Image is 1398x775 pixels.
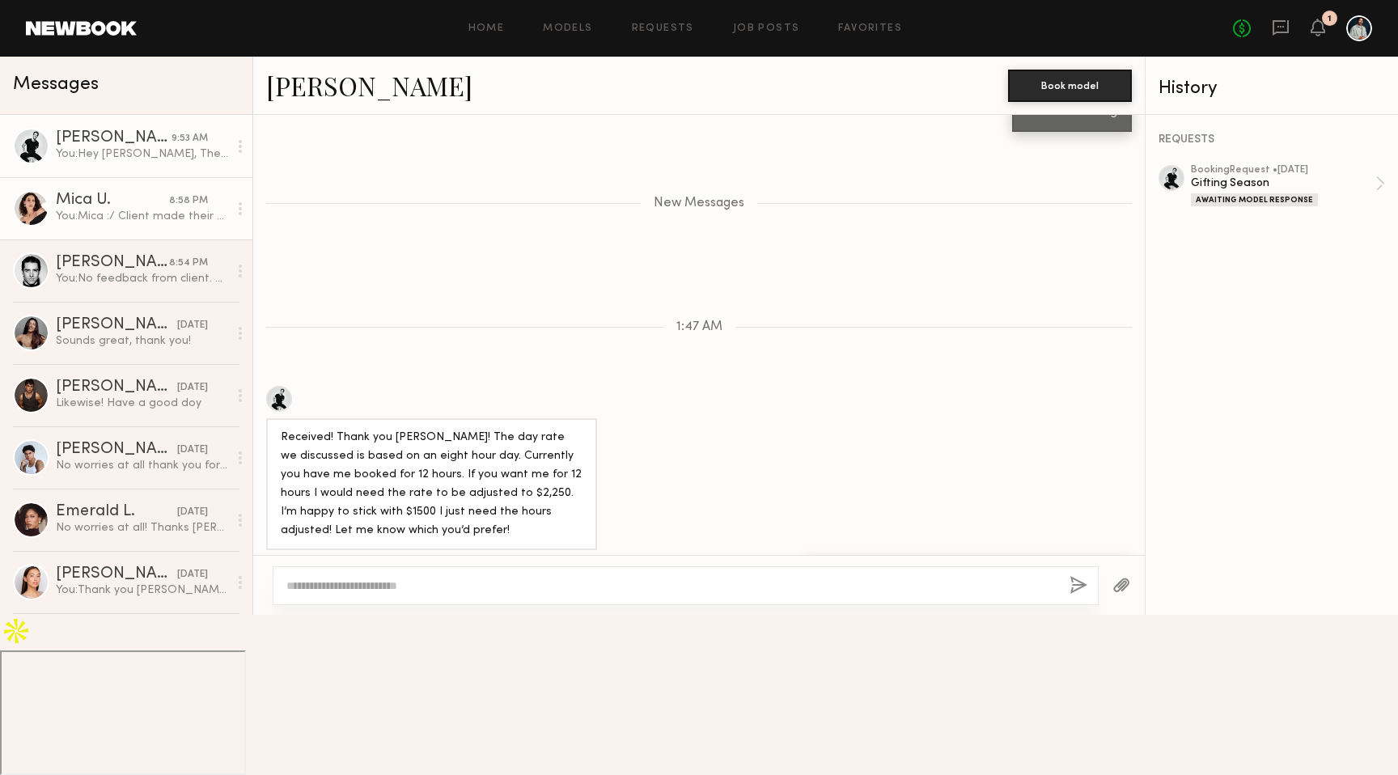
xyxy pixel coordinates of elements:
[56,442,177,458] div: [PERSON_NAME]
[654,197,744,210] span: New Messages
[56,209,228,224] div: You: Mica :/ Client made their decision [DATE]. I feel like they would have really liked your ene...
[56,193,169,209] div: Mica U.
[56,566,177,582] div: [PERSON_NAME]
[177,567,208,582] div: [DATE]
[56,255,169,271] div: [PERSON_NAME]
[543,23,592,34] a: Models
[281,429,582,540] div: Received! Thank you [PERSON_NAME]! The day rate we discussed is based on an eight hour day. Curre...
[177,380,208,396] div: [DATE]
[838,23,902,34] a: Favorites
[1328,15,1332,23] div: 1
[1191,176,1375,191] div: Gifting Season
[177,443,208,458] div: [DATE]
[169,256,208,271] div: 8:54 PM
[56,333,228,349] div: Sounds great, thank you!
[56,379,177,396] div: [PERSON_NAME]
[56,458,228,473] div: No worries at all thank you for the opportunity
[56,317,177,333] div: [PERSON_NAME]
[56,582,228,598] div: You: Thank you [PERSON_NAME]!
[1008,78,1132,91] a: Book model
[1191,193,1318,206] div: Awaiting Model Response
[266,68,472,103] a: [PERSON_NAME]
[172,131,208,146] div: 9:53 AM
[56,130,172,146] div: [PERSON_NAME]
[13,75,99,94] span: Messages
[56,396,228,411] div: Likewise! Have a good doy
[632,23,694,34] a: Requests
[56,504,177,520] div: Emerald L.
[56,271,228,286] div: You: No feedback from client. They just sent me the ones they wanted and that was it, sorry my guy
[1008,70,1132,102] button: Book model
[1191,165,1375,176] div: booking Request • [DATE]
[1191,165,1385,206] a: bookingRequest •[DATE]Gifting SeasonAwaiting Model Response
[177,318,208,333] div: [DATE]
[1159,134,1385,146] div: REQUESTS
[468,23,505,34] a: Home
[733,23,800,34] a: Job Posts
[1159,79,1385,98] div: History
[56,146,228,162] div: You: Hey [PERSON_NAME], The job listing stated it was for 12, originally only had $800, but it wa...
[676,320,722,334] span: 1:47 AM
[56,520,228,536] div: No worries at all! Thanks [PERSON_NAME]
[177,505,208,520] div: [DATE]
[169,193,208,209] div: 8:58 PM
